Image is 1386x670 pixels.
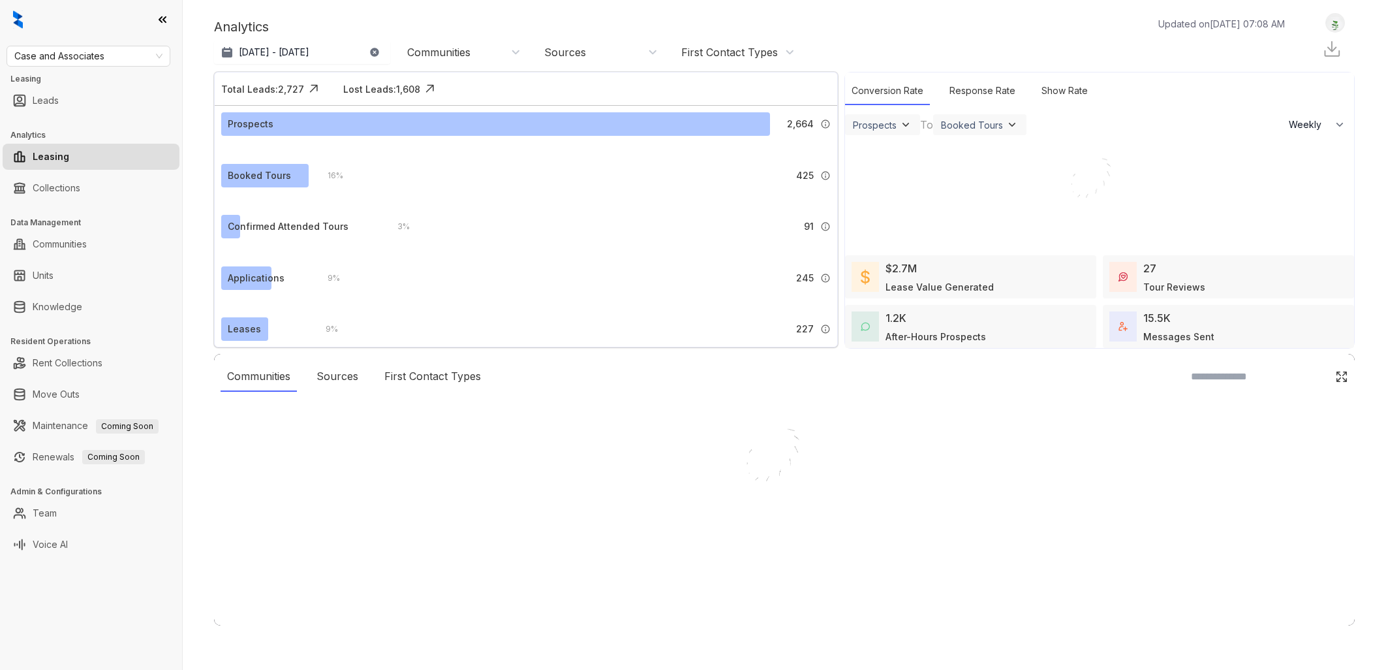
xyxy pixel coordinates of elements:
img: Loader [1051,136,1148,234]
a: RenewalsComing Soon [33,444,145,470]
div: Lost Leads: 1,608 [343,82,420,96]
div: Messages Sent [1143,330,1214,343]
a: Leasing [33,144,69,170]
div: 15.5K [1143,310,1171,326]
li: Voice AI [3,532,179,558]
li: Units [3,263,179,289]
div: Total Leads: 2,727 [221,82,304,96]
span: 425 [796,168,814,183]
h3: Analytics [10,129,182,141]
p: Updated on [DATE] 07:08 AM [1158,17,1285,31]
div: Communities [407,45,470,59]
div: Booked Tours [941,120,1003,131]
img: TourReviews [1118,272,1128,281]
li: Leads [3,88,179,114]
div: Prospects [228,117,273,131]
a: Units [33,263,54,289]
h3: Resident Operations [10,336,182,347]
img: ViewFilterArrow [1006,118,1019,131]
div: Communities [221,362,297,392]
a: Knowledge [33,294,82,320]
p: [DATE] - [DATE] [239,46,309,59]
img: Click Icon [1335,370,1348,383]
div: Tour Reviews [1143,280,1205,294]
li: Team [3,500,179,526]
li: Collections [3,175,179,201]
img: Download [1322,39,1342,59]
div: 9 % [313,322,338,336]
img: LeaseValue [861,269,870,285]
div: Conversion Rate [845,77,930,105]
div: Loading... [762,530,808,543]
div: Prospects [853,120,897,131]
a: Collections [33,175,80,201]
div: 9 % [315,271,340,285]
a: Leads [33,88,59,114]
div: Leases [228,322,261,336]
li: Move Outs [3,381,179,407]
div: Confirmed Attended Tours [228,219,348,234]
div: Show Rate [1035,77,1094,105]
a: Rent Collections [33,350,102,376]
h3: Admin & Configurations [10,486,182,498]
a: Voice AI [33,532,68,558]
img: Info [820,170,831,181]
img: UserAvatar [1326,16,1344,30]
div: 1.2K [885,310,906,326]
img: Info [820,324,831,334]
div: First Contact Types [378,362,487,392]
p: Analytics [214,17,269,37]
span: 91 [804,219,814,234]
img: Info [820,119,831,129]
span: 245 [796,271,814,285]
div: 27 [1143,261,1156,276]
div: 3 % [384,219,410,234]
img: logo [13,10,23,29]
button: Weekly [1281,113,1354,136]
div: $2.7M [885,261,917,276]
div: Applications [228,271,285,285]
li: Maintenance [3,413,179,439]
span: Case and Associates [14,46,162,66]
div: Sources [310,362,365,392]
div: To [920,117,933,133]
img: Info [820,273,831,283]
div: 16 % [315,168,343,183]
span: Coming Soon [82,450,145,464]
h3: Data Management [10,217,182,229]
span: Coming Soon [96,419,159,434]
span: Weekly [1289,118,1329,131]
button: [DATE] - [DATE] [214,40,390,64]
div: After-Hours Prospects [885,330,986,343]
img: Click Icon [304,79,324,99]
span: 2,664 [787,117,814,131]
img: ViewFilterArrow [899,118,912,131]
img: Click Icon [420,79,440,99]
img: Info [820,221,831,232]
li: Rent Collections [3,350,179,376]
li: Leasing [3,144,179,170]
a: Move Outs [33,381,80,407]
div: Sources [544,45,586,59]
li: Knowledge [3,294,179,320]
img: SearchIcon [1308,371,1319,382]
div: Booked Tours [228,168,291,183]
div: Response Rate [943,77,1022,105]
li: Renewals [3,444,179,470]
div: Lease Value Generated [885,280,994,294]
li: Communities [3,231,179,257]
a: Team [33,500,57,526]
h3: Leasing [10,73,182,85]
span: 227 [796,322,814,336]
a: Communities [33,231,87,257]
img: AfterHoursConversations [861,322,870,332]
div: First Contact Types [681,45,778,59]
img: TotalFum [1118,322,1128,331]
img: Loader [719,400,850,530]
